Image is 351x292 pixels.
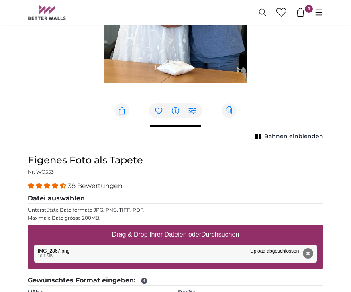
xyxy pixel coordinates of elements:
label: Drag & Drop Ihrer Dateien oder [109,227,243,243]
span: 4.34 stars [28,182,68,190]
u: Durchsuchen [201,231,239,238]
button: Bahnen einblenden [253,131,323,142]
span: Nr. WQ553 [28,169,54,175]
legend: Datei auswählen [28,194,323,204]
p: Unterstützte Dateiformate JPG, PNG, TIFF, PDF. [28,207,323,213]
span: 38 Bewertungen [68,182,122,190]
img: Betterwalls [28,5,66,20]
h1: Eigenes Foto als Tapete [28,154,323,167]
span: Bahnen einblenden [264,133,323,141]
span: 1 [305,5,313,13]
legend: Gewünschtes Format eingeben: [28,276,323,286]
p: Maximale Dateigrösse 200MB. [28,215,323,221]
